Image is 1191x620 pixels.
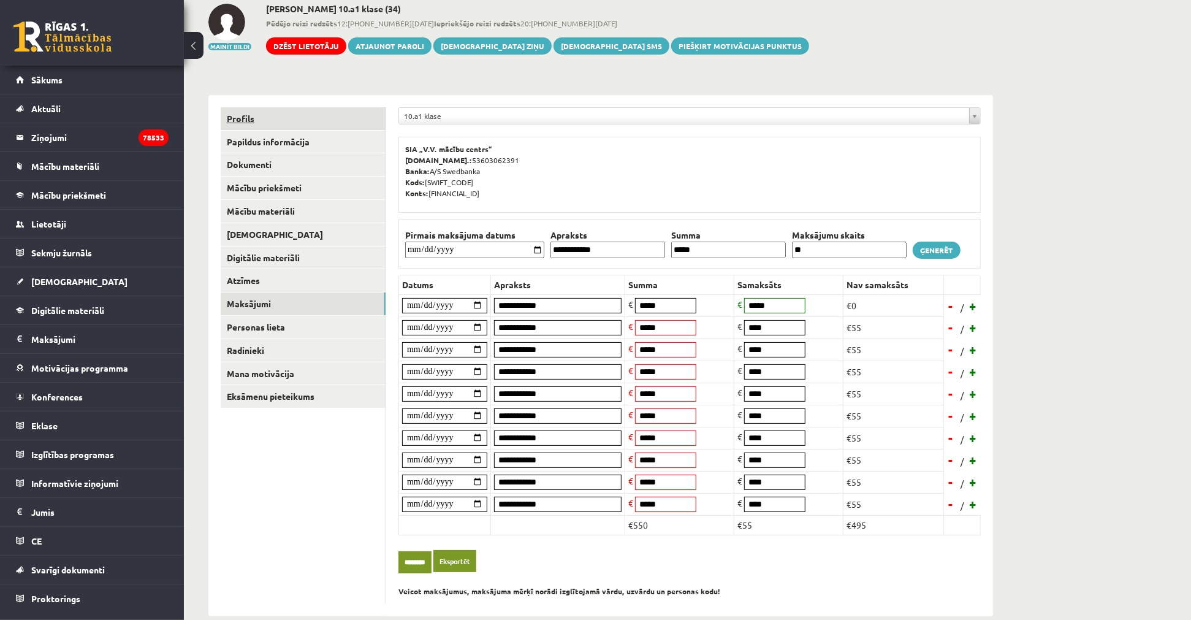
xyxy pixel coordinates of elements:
td: €0 [843,294,944,316]
span: € [628,497,633,508]
b: [DOMAIN_NAME].: [405,155,472,165]
a: Piešķirt motivācijas punktus [671,37,809,55]
a: - [945,297,957,315]
a: Rīgas 1. Tālmācības vidusskola [13,21,112,52]
td: €495 [843,515,944,535]
span: CE [31,535,42,546]
a: - [945,495,957,513]
a: + [967,318,980,337]
a: - [945,340,957,359]
a: Mācību materiāli [221,200,386,223]
a: Maksājumi [16,325,169,353]
span: € [737,409,742,420]
span: / [959,433,965,446]
a: Mācību materiāli [16,152,169,180]
a: Aktuāli [16,94,169,123]
span: / [959,389,965,402]
a: + [967,340,980,359]
td: €55 [843,339,944,361]
a: Mana motivācija [221,362,386,385]
b: Konts: [405,188,428,198]
span: € [628,343,633,354]
th: Summa [668,229,789,242]
td: €55 [843,361,944,383]
span: Digitālie materiāli [31,305,104,316]
span: Sekmju žurnāls [31,247,92,258]
span: / [959,367,965,380]
td: €55 [843,493,944,515]
span: Jumis [31,507,55,518]
a: + [967,495,980,513]
span: Svarīgi dokumenti [31,564,105,575]
a: Sākums [16,66,169,94]
b: Pēdējo reizi redzēts [266,18,337,28]
span: / [959,345,965,358]
a: Sekmju žurnāls [16,239,169,267]
a: Informatīvie ziņojumi [16,469,169,497]
h2: [PERSON_NAME] 10.a1 klase (34) [266,4,809,14]
a: Atjaunot paroli [348,37,432,55]
span: / [959,455,965,468]
a: Mācību priekšmeti [16,181,169,209]
a: Dzēst lietotāju [266,37,346,55]
span: Eklase [31,420,58,431]
a: Proktorings [16,584,169,613]
th: Datums [399,275,491,294]
a: 10.a1 klase [399,108,980,124]
span: / [959,323,965,335]
span: € [628,299,633,310]
span: Izglītības programas [31,449,114,460]
th: Nav samaksāts [843,275,944,294]
th: Apraksts [491,275,625,294]
td: €55 [734,515,843,535]
a: Konferences [16,383,169,411]
td: €55 [843,316,944,339]
th: Maksājumu skaits [789,229,910,242]
a: CE [16,527,169,555]
a: + [967,362,980,381]
a: + [967,407,980,425]
span: 10.a1 klase [404,108,964,124]
span: / [959,301,965,314]
span: Sākums [31,74,63,85]
a: Atzīmes [221,269,386,292]
a: Digitālie materiāli [221,247,386,269]
b: Iepriekšējo reizi redzēts [434,18,520,28]
a: - [945,407,957,425]
a: - [945,451,957,469]
a: - [945,385,957,403]
button: Mainīt bildi [208,43,251,50]
a: + [967,473,980,491]
span: Proktorings [31,593,80,604]
td: €550 [625,515,734,535]
a: Digitālie materiāli [16,296,169,324]
legend: Ziņojumi [31,123,169,151]
a: Izglītības programas [16,440,169,469]
span: Aktuāli [31,103,61,114]
a: - [945,429,957,447]
a: Personas lieta [221,316,386,339]
b: Veicot maksājumus, maksājuma mērķī norādi izglītojamā vārdu, uzvārdu un personas kodu! [398,586,720,596]
th: Summa [625,275,734,294]
td: €55 [843,383,944,405]
a: + [967,385,980,403]
a: [DEMOGRAPHIC_DATA] [221,223,386,246]
th: Pirmais maksājuma datums [402,229,547,242]
span: € [737,453,742,464]
span: € [737,365,742,376]
a: Dokumenti [221,153,386,176]
td: €55 [843,449,944,471]
span: [DEMOGRAPHIC_DATA] [31,276,127,287]
a: Mācību priekšmeti [221,177,386,199]
th: Samaksāts [734,275,843,294]
span: € [628,365,633,376]
span: Lietotāji [31,218,66,229]
a: [DEMOGRAPHIC_DATA] SMS [554,37,669,55]
span: Mācību materiāli [31,161,99,172]
a: Eksportēt [433,550,476,573]
span: Konferences [31,391,83,402]
a: Ziņojumi78533 [16,123,169,151]
a: Lietotāji [16,210,169,238]
a: Maksājumi [221,293,386,315]
a: - [945,362,957,381]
